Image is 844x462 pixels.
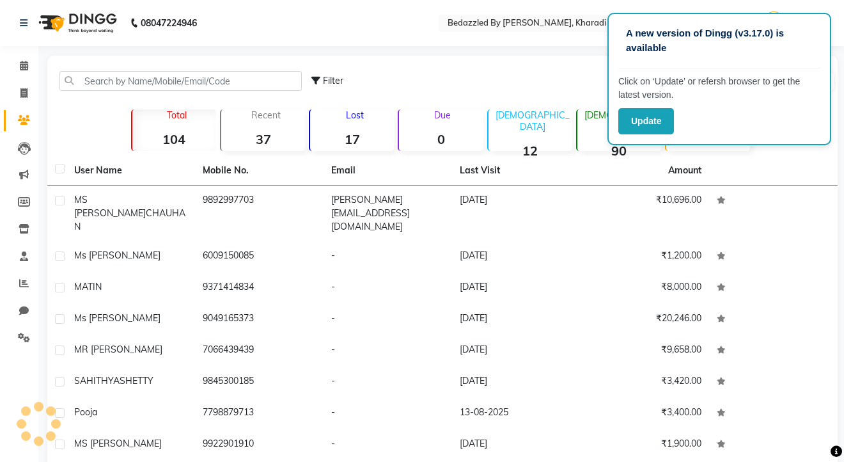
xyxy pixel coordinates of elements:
[324,273,452,304] td: -
[195,398,324,429] td: 7798879713
[74,250,160,261] span: ms [PERSON_NAME]
[195,156,324,186] th: Mobile No.
[618,75,820,102] p: Click on ‘Update’ or refersh browser to get the latest version.
[195,335,324,367] td: 7066439439
[195,367,324,398] td: 9845300185
[74,438,162,449] span: MS [PERSON_NAME]
[324,429,452,461] td: -
[195,273,324,304] td: 9371414834
[618,108,674,134] button: Update
[763,12,785,34] img: Admin
[310,131,394,147] strong: 17
[577,143,661,159] strong: 90
[452,186,581,241] td: [DATE]
[452,241,581,273] td: [DATE]
[132,131,216,147] strong: 104
[195,241,324,273] td: 6009150085
[452,429,581,461] td: [DATE]
[494,109,572,132] p: [DEMOGRAPHIC_DATA]
[452,367,581,398] td: [DATE]
[324,241,452,273] td: -
[581,241,709,273] td: ₹1,200.00
[402,109,483,121] p: Due
[324,304,452,335] td: -
[315,109,394,121] p: Lost
[226,109,305,121] p: Recent
[660,156,709,185] th: Amount
[74,406,97,418] span: pooja
[195,429,324,461] td: 9922901910
[221,131,305,147] strong: 37
[581,335,709,367] td: ₹9,658.00
[452,398,581,429] td: 13-08-2025
[195,304,324,335] td: 9049165373
[324,367,452,398] td: -
[195,186,324,241] td: 9892997703
[581,304,709,335] td: ₹20,246.00
[324,156,452,186] th: Email
[582,109,661,132] p: [DEMOGRAPHIC_DATA]
[581,429,709,461] td: ₹1,900.00
[59,71,302,91] input: Search by Name/Mobile/Email/Code
[581,367,709,398] td: ₹3,420.00
[452,156,581,186] th: Last Visit
[33,5,120,41] img: logo
[120,375,153,386] span: SHETTY
[137,109,216,121] p: Total
[452,273,581,304] td: [DATE]
[324,186,452,241] td: [PERSON_NAME][EMAIL_ADDRESS][DOMAIN_NAME]
[66,156,195,186] th: User Name
[452,335,581,367] td: [DATE]
[324,398,452,429] td: -
[74,375,120,386] span: SAHITHYA
[488,143,572,159] strong: 12
[74,281,102,292] span: MATIN
[452,304,581,335] td: [DATE]
[399,131,483,147] strong: 0
[581,398,709,429] td: ₹3,400.00
[324,335,452,367] td: -
[74,194,146,219] span: MS [PERSON_NAME]
[323,75,343,86] span: Filter
[141,5,197,41] b: 08047224946
[74,344,162,355] span: MR [PERSON_NAME]
[581,186,709,241] td: ₹10,696.00
[626,26,813,55] p: A new version of Dingg (v3.17.0) is available
[581,273,709,304] td: ₹8,000.00
[74,312,160,324] span: ms [PERSON_NAME]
